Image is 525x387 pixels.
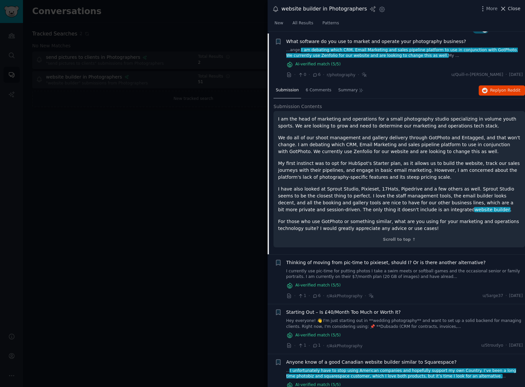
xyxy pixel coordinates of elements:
[509,72,523,78] span: [DATE]
[294,292,295,299] span: ·
[506,293,507,299] span: ·
[486,5,498,12] span: More
[274,20,283,26] span: New
[506,343,507,349] span: ·
[281,5,367,13] div: website builder in Photographers
[286,368,523,379] a: ...I unfortunately have to stop using American companies and hopefully support my own Country. I’...
[294,342,295,349] span: ·
[481,343,503,349] span: u/Stroudyo
[286,318,523,330] a: Hey everyone! 👋 I'm just starting out in **wedding photography** and want to set up a solid backe...
[474,207,511,212] span: website builder
[320,18,341,32] a: Patterns
[286,38,466,45] a: What software do you use to market and operate your photography business?
[312,293,320,299] span: 6
[295,61,341,67] span: AI-verified match ( 5 /5)
[298,343,306,349] span: 1
[306,87,331,93] span: 6 Comments
[358,71,359,78] span: ·
[278,134,520,155] p: We do all of our shoot management and gallery delivery through GotPhoto and Entagged, and that wo...
[294,71,295,78] span: ·
[278,186,520,213] p: I have also looked at Sprout Studio, Pixieset, 17Hats, Pipedrive and a few others as well. Sprout...
[322,20,339,26] span: Patterns
[508,5,520,12] span: Close
[293,20,313,26] span: All Results
[273,103,322,110] span: Submission Contents
[323,342,324,349] span: ·
[298,293,306,299] span: 1
[286,368,516,379] span: I unfortunately have to stop using American companies and hopefully support my own Country. I’ve ...
[276,87,299,93] span: Submission
[290,18,316,32] a: All Results
[298,72,306,78] span: 0
[286,268,523,280] a: I currently use pic-time for putting photos I take a swim meets or softball games and the occasio...
[506,72,507,78] span: ·
[327,73,356,77] span: r/photography
[286,47,523,59] a: ...ange.I am debating which CRM, Email Marketing and sales pipeline platform to use in conjunctio...
[501,88,520,93] span: on Reddit
[312,343,320,349] span: 1
[272,18,286,32] a: New
[365,292,366,299] span: ·
[286,309,401,316] a: Starting Out – Is £40/Month Too Much or Worth It?
[309,71,310,78] span: ·
[309,342,310,349] span: ·
[509,293,523,299] span: [DATE]
[303,28,316,32] span: 44 / 51
[312,72,320,78] span: 6
[286,48,518,58] span: I am debating which CRM, Email Marketing and sales pipeline platform to use in conjunction with G...
[278,160,520,181] p: My first instinct was to opt for HubSpot's Starter plan, as it allows us to build the website, tr...
[295,283,341,288] span: AI-verified match ( 5 /5)
[490,88,520,94] span: Reply
[278,116,520,129] p: I am the head of marketing and operations for a small photography studio specializing in volume y...
[483,293,503,299] span: u/Sarge37
[286,259,486,266] a: Thinking of moving from pic-time to pixieset, should I? Or is there another alternative?
[295,332,341,338] span: AI-verified match ( 5 /5)
[479,85,525,96] button: Replyon Reddit
[278,237,520,243] div: Scroll to top ↑
[509,343,523,349] span: [DATE]
[286,359,457,366] a: Anyone know of a good Canadian website builder similar to Squarespace?
[323,292,324,299] span: ·
[309,292,310,299] span: ·
[479,5,498,12] button: More
[451,72,503,78] span: u/Quill-n-[PERSON_NAME]
[327,294,362,298] span: r/AskPhotography
[327,344,362,348] span: r/AskPhotography
[500,5,520,12] button: Close
[323,71,324,78] span: ·
[338,87,358,93] span: Summary
[278,218,520,232] p: For those who use GotPhoto or something similar, what are you using for your marketing and operat...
